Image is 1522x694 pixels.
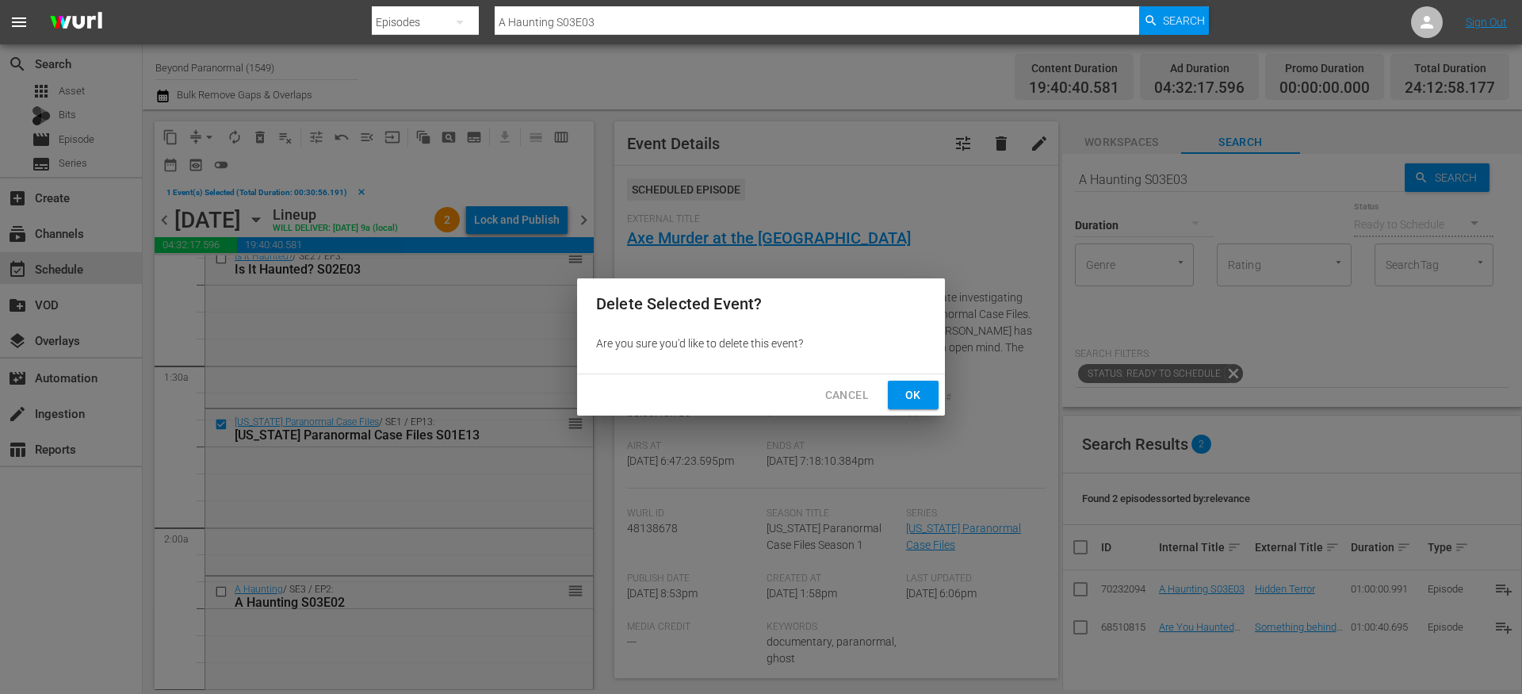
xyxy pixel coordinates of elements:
[901,385,926,405] span: Ok
[38,4,114,41] img: ans4CAIJ8jUAAAAAAAAAAAAAAAAAAAAAAAAgQb4GAAAAAAAAAAAAAAAAAAAAAAAAJMjXAAAAAAAAAAAAAAAAAAAAAAAAgAT5G...
[577,329,945,358] div: Are you sure you'd like to delete this event?
[10,13,29,32] span: menu
[825,385,869,405] span: Cancel
[1163,6,1205,35] span: Search
[813,381,881,410] button: Cancel
[888,381,939,410] button: Ok
[1466,16,1507,29] a: Sign Out
[596,291,926,316] h2: Delete Selected Event?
